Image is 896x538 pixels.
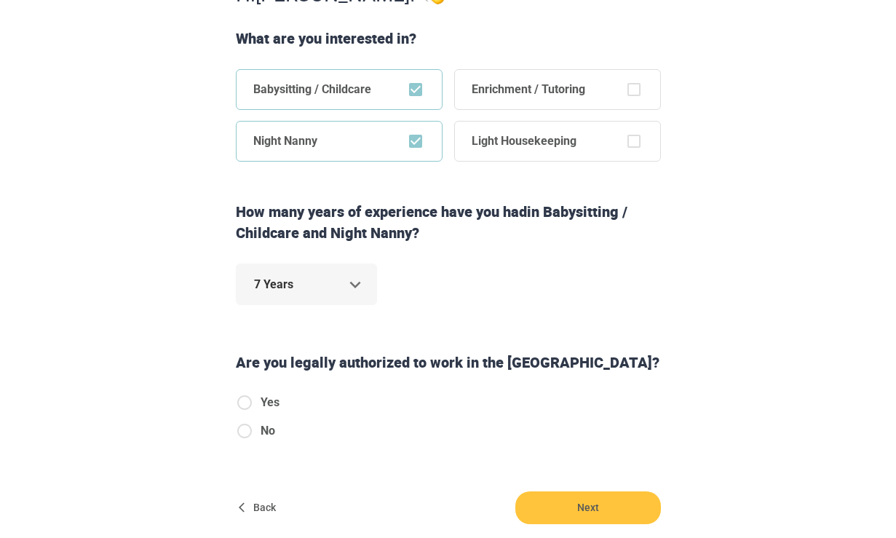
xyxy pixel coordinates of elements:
[261,394,279,411] span: Yes
[236,121,335,162] span: Night Nanny
[230,352,667,373] div: Are you legally authorized to work in the [GEOGRAPHIC_DATA]?
[236,394,291,451] div: authorizedToWorkInUS
[515,491,661,524] button: Next
[236,491,282,524] button: Back
[230,28,667,50] div: What are you interested in?
[454,69,603,110] span: Enrichment / Tutoring
[236,264,378,305] div: 7 Years
[261,422,275,440] span: No
[454,121,594,162] span: Light Housekeeping
[230,202,667,243] div: How many years of experience have you had in Babysitting / Childcare and Night Nanny ?
[236,69,389,110] span: Babysitting / Childcare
